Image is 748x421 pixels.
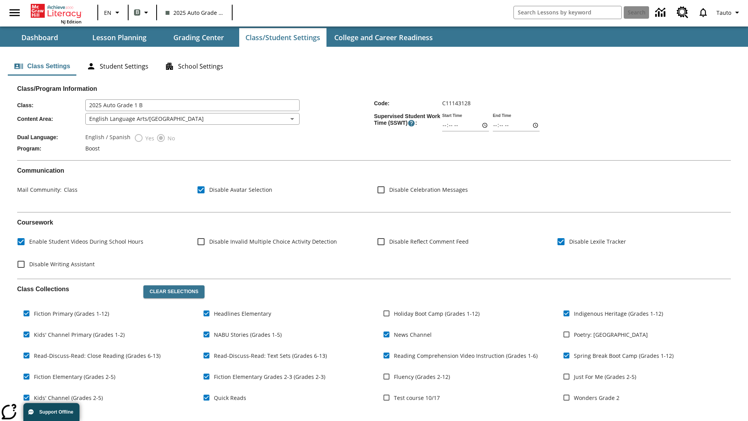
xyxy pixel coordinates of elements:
span: Kids' Channel Primary (Grades 1-2) [34,331,125,339]
span: Yes [143,134,154,142]
a: Resource Center, Will open in new tab [672,2,693,23]
label: End Time [493,113,511,119]
span: Holiday Boot Camp (Grades 1-12) [394,310,480,318]
button: Language: EN, Select a language [101,5,125,19]
span: NJ Edition [61,19,81,25]
span: Code : [374,100,442,106]
span: Indigenous Heritage (Grades 1-12) [574,310,663,318]
button: Boost Class color is gray green. Change class color [131,5,154,19]
span: No [166,134,175,142]
span: Enable Student Videos During School Hours [29,237,143,246]
div: Home [31,2,81,25]
button: Clear Selections [143,285,205,299]
span: Disable Lexile Tracker [569,237,626,246]
input: search field [514,6,621,19]
label: Start Time [442,113,462,119]
button: Class Settings [8,57,76,76]
input: Class [85,99,300,111]
span: Fluency (Grades 2-12) [394,373,450,381]
div: English Language Arts/[GEOGRAPHIC_DATA] [85,113,300,125]
button: College and Career Readiness [328,28,439,47]
button: Supervised Student Work Time is the timeframe when students can take LevelSet and when lessons ar... [408,119,415,127]
span: Spring Break Boot Camp (Grades 1-12) [574,352,674,360]
span: Test course 10/17 [394,394,440,402]
label: English / Spanish [85,133,131,143]
span: 2025 Auto Grade 1 B [166,9,223,17]
div: Coursework [17,219,731,272]
h2: Class Collections [17,285,137,293]
button: Dashboard [1,28,79,47]
button: Lesson Planning [80,28,158,47]
span: Disable Reflect Comment Feed [389,237,469,246]
span: Disable Avatar Selection [209,186,272,194]
span: Poetry: [GEOGRAPHIC_DATA] [574,331,648,339]
span: NABU Stories (Grades 1-5) [214,331,282,339]
span: Tauto [716,9,731,17]
span: Mail Community : [17,186,62,193]
div: Class Collections [17,279,731,416]
span: Supervised Student Work Time (SSWT) : [374,113,442,127]
span: Content Area : [17,116,85,122]
span: Dual Language : [17,134,85,140]
button: Grading Center [160,28,238,47]
span: Fiction Elementary (Grades 2-5) [34,373,115,381]
span: Quick Reads [214,394,246,402]
span: Disable Invalid Multiple Choice Activity Detection [209,237,337,246]
span: EN [104,9,111,17]
span: Fiction Primary (Grades 1-12) [34,310,109,318]
button: Class/Student Settings [239,28,326,47]
div: Class/Program Information [17,92,731,154]
button: Open side menu [3,1,26,24]
span: Kids' Channel (Grades 2-5) [34,394,103,402]
span: Read-Discuss-Read: Close Reading (Grades 6-13) [34,352,161,360]
span: Fiction Elementary Grades 2-3 (Grades 2-3) [214,373,325,381]
span: Wonders Grade 2 [574,394,619,402]
span: Just For Me (Grades 2-5) [574,373,636,381]
span: Class [62,186,78,193]
span: C11143128 [442,99,471,107]
span: News Channel [394,331,432,339]
span: Boost [85,145,100,152]
button: Student Settings [80,57,155,76]
span: Program : [17,145,85,152]
button: School Settings [159,57,229,76]
div: Class/Student Settings [8,57,740,76]
button: Support Offline [23,403,79,421]
span: Disable Writing Assistant [29,260,95,268]
span: Class : [17,102,85,108]
a: Data Center [651,2,672,23]
span: Support Offline [39,409,73,415]
a: Notifications [693,2,713,23]
span: Disable Celebration Messages [389,186,468,194]
h2: Class/Program Information [17,85,731,92]
a: Home [31,3,81,19]
button: Profile/Settings [713,5,745,19]
h2: Course work [17,219,731,226]
span: B [136,7,139,17]
span: Reading Comprehension Video Instruction (Grades 1-6) [394,352,538,360]
span: Read-Discuss-Read: Text Sets (Grades 6-13) [214,352,327,360]
div: Communication [17,167,731,206]
span: Headlines Elementary [214,310,271,318]
h2: Communication [17,167,731,174]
